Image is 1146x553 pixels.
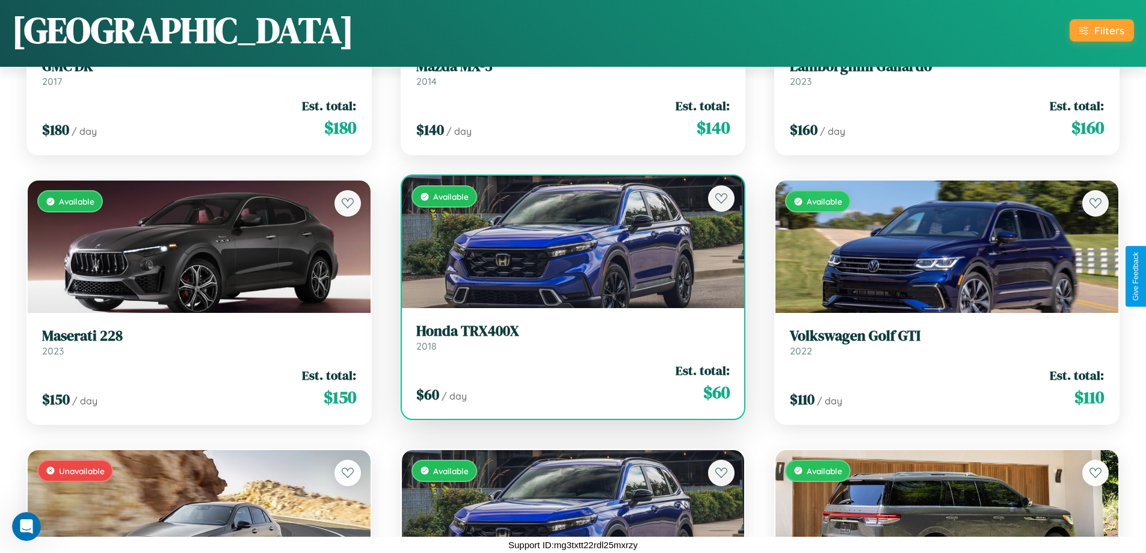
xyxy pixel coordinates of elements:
span: Est. total: [676,97,730,114]
span: / day [820,125,845,137]
a: Volkswagen Golf GTI2022 [790,327,1104,357]
a: Mazda MX-32014 [416,58,730,87]
span: $ 150 [324,385,356,409]
span: Est. total: [676,362,730,379]
span: $ 180 [324,116,356,140]
span: $ 160 [1071,116,1104,140]
span: $ 150 [42,389,70,409]
span: 2017 [42,75,62,87]
a: Honda TRX400X2018 [416,323,730,352]
span: Unavailable [59,466,105,476]
span: $ 110 [790,389,815,409]
a: Lamborghini Gallardo2023 [790,58,1104,87]
span: $ 60 [703,380,730,404]
span: Available [807,196,842,206]
span: / day [442,390,467,402]
span: $ 140 [697,116,730,140]
h3: Maserati 228 [42,327,356,345]
span: $ 160 [790,120,818,140]
span: $ 140 [416,120,444,140]
span: / day [72,125,97,137]
span: Available [59,196,94,206]
span: $ 60 [416,385,439,404]
h3: Volkswagen Golf GTI [790,327,1104,345]
span: Est. total: [302,97,356,114]
h3: Honda TRX400X [416,323,730,340]
h3: Lamborghini Gallardo [790,58,1104,75]
span: / day [446,125,472,137]
span: Available [433,191,469,202]
span: Available [433,466,469,476]
span: Est. total: [1050,97,1104,114]
a: Maserati 2282023 [42,327,356,357]
span: $ 180 [42,120,69,140]
h3: GMC DK [42,58,356,75]
span: / day [817,395,842,407]
div: Filters [1094,24,1124,37]
p: Support ID: mg3txtt22rdl25mxrzy [508,537,638,553]
a: GMC DK2017 [42,58,356,87]
span: / day [72,395,97,407]
span: $ 110 [1074,385,1104,409]
span: 2023 [42,345,64,357]
iframe: Intercom live chat [12,512,41,541]
span: Available [807,466,842,476]
h3: Mazda MX-3 [416,58,730,75]
span: Est. total: [1050,366,1104,384]
span: 2023 [790,75,812,87]
span: Est. total: [302,366,356,384]
span: 2018 [416,340,437,352]
button: Filters [1070,19,1134,42]
span: 2014 [416,75,437,87]
div: Give Feedback [1132,252,1140,301]
h1: [GEOGRAPHIC_DATA] [12,5,354,55]
span: 2022 [790,345,812,357]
